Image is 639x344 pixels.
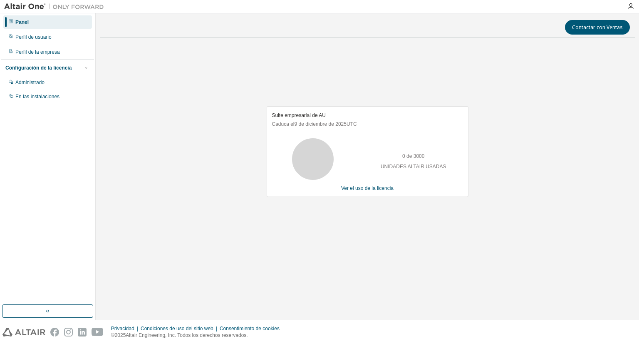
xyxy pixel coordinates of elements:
[565,20,630,35] button: Contactar con Ventas
[15,19,29,25] font: Panel
[347,121,357,127] font: UTC
[15,94,59,100] font: En las instalaciones
[4,2,108,11] img: Altair Uno
[126,332,248,338] font: Altair Engineering, Inc. Todos los derechos reservados.
[92,328,104,337] img: youtube.svg
[115,332,126,338] font: 2025
[111,332,115,338] font: ©
[15,34,52,40] font: Perfil de usuario
[220,326,280,332] font: Consentimiento de cookies
[78,328,87,337] img: linkedin.svg
[341,185,394,191] font: Ver el uso de la licencia
[15,80,45,85] font: Administrado
[572,24,623,31] font: Contactar con Ventas
[295,121,347,127] font: 9 de diciembre de 2025
[141,326,213,332] font: Condiciones de uso del sitio web
[381,164,446,170] font: UNIDADES ALTAIR USADAS
[111,326,134,332] font: Privacidad
[5,65,72,71] font: Configuración de la licencia
[2,328,45,337] img: altair_logo.svg
[272,121,295,127] font: Caduca el
[15,49,60,55] font: Perfil de la empresa
[272,112,326,118] font: Suite empresarial de AU
[402,153,424,159] font: 0 de 3000
[64,328,73,337] img: instagram.svg
[50,328,59,337] img: facebook.svg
